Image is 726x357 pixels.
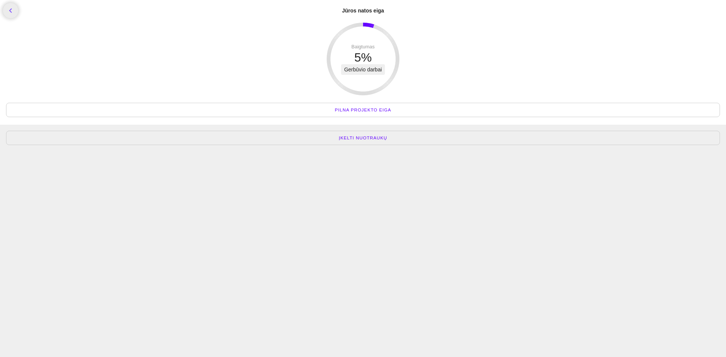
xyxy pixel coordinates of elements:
div: Jūros natos eiga [342,7,384,14]
span: Pilna projekto eiga [335,106,391,114]
div: 5% [354,54,372,61]
span: Įkelti nuotraukų [339,134,387,142]
a: chevron_left [3,3,18,18]
i: chevron_left [6,6,15,15]
div: Gerbūvio darbai [341,64,385,75]
div: Baigtumas [351,43,374,51]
